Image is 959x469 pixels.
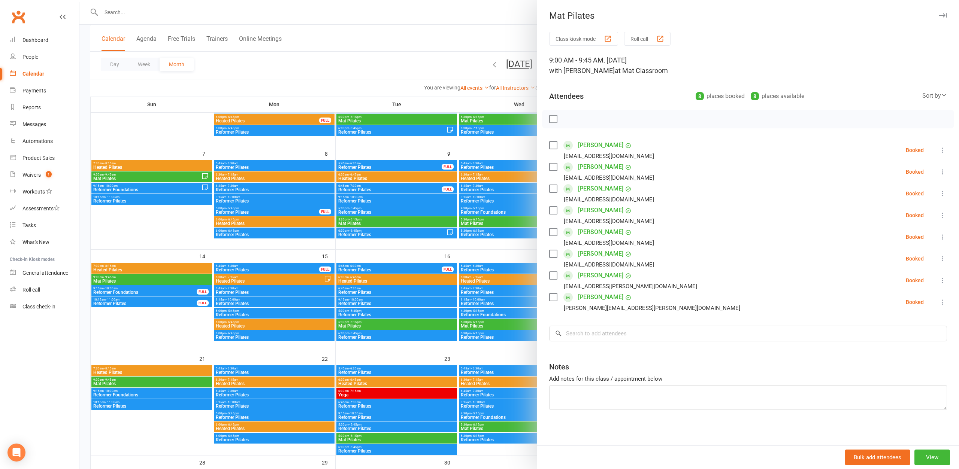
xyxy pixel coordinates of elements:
input: Search to add attendees [549,326,947,341]
div: Open Intercom Messenger [7,444,25,462]
a: Clubworx [9,7,28,26]
a: [PERSON_NAME] [578,269,623,281]
a: Roll call [10,281,79,298]
div: Booked [906,191,924,196]
div: 8 [696,92,704,100]
button: View [914,450,950,465]
span: 1 [46,171,52,177]
div: Booked [906,299,924,305]
div: Booked [906,147,924,153]
div: Class check-in [22,304,55,310]
div: [EMAIL_ADDRESS][DOMAIN_NAME] [564,238,654,248]
div: [PERSON_NAME][EMAIL_ADDRESS][PERSON_NAME][DOMAIN_NAME] [564,303,740,313]
a: Class kiosk mode [10,298,79,315]
div: Booked [906,256,924,261]
div: What's New [22,239,49,245]
div: Notes [549,362,569,372]
div: Dashboard [22,37,48,43]
div: [EMAIL_ADDRESS][DOMAIN_NAME] [564,173,654,183]
a: [PERSON_NAME] [578,161,623,173]
a: [PERSON_NAME] [578,204,623,216]
a: Product Sales [10,150,79,167]
a: Messages [10,116,79,133]
a: What's New [10,234,79,251]
div: Assessments [22,205,60,211]
button: Class kiosk mode [549,32,618,46]
div: 8 [751,92,759,100]
a: [PERSON_NAME] [578,139,623,151]
a: Payments [10,82,79,99]
div: Attendees [549,91,584,101]
div: [EMAIL_ADDRESS][DOMAIN_NAME] [564,195,654,204]
div: Tasks [22,222,36,228]
div: [EMAIL_ADDRESS][PERSON_NAME][DOMAIN_NAME] [564,281,697,291]
div: Sort by [922,91,947,101]
div: 9:00 AM - 9:45 AM, [DATE] [549,55,947,76]
button: Roll call [624,32,671,46]
div: Messages [22,121,46,127]
div: [EMAIL_ADDRESS][DOMAIN_NAME] [564,216,654,226]
a: Tasks [10,217,79,234]
div: Booked [906,278,924,283]
div: Automations [22,138,53,144]
div: Reports [22,104,41,110]
div: Roll call [22,287,40,293]
a: [PERSON_NAME] [578,183,623,195]
a: Assessments [10,200,79,217]
div: Waivers [22,172,41,178]
a: [PERSON_NAME] [578,291,623,303]
div: People [22,54,38,60]
span: with [PERSON_NAME] [549,67,615,74]
a: Automations [10,133,79,150]
div: General attendance [22,270,68,276]
div: [EMAIL_ADDRESS][DOMAIN_NAME] [564,260,654,269]
button: Bulk add attendees [845,450,910,465]
a: Dashboard [10,32,79,49]
div: Booked [906,234,924,240]
div: Calendar [22,71,44,77]
div: places available [751,91,804,101]
a: People [10,49,79,66]
div: Add notes for this class / appointment below [549,374,947,383]
div: [EMAIL_ADDRESS][DOMAIN_NAME] [564,151,654,161]
div: Product Sales [22,155,55,161]
div: Mat Pilates [537,10,959,21]
div: Booked [906,169,924,174]
div: Payments [22,88,46,94]
a: General attendance kiosk mode [10,265,79,281]
a: Reports [10,99,79,116]
span: at Mat Classroom [615,67,668,74]
a: [PERSON_NAME] [578,226,623,238]
a: Calendar [10,66,79,82]
a: [PERSON_NAME] [578,248,623,260]
div: places booked [696,91,745,101]
div: Workouts [22,189,45,195]
div: Booked [906,213,924,218]
a: Workouts [10,183,79,200]
a: Waivers 1 [10,167,79,183]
